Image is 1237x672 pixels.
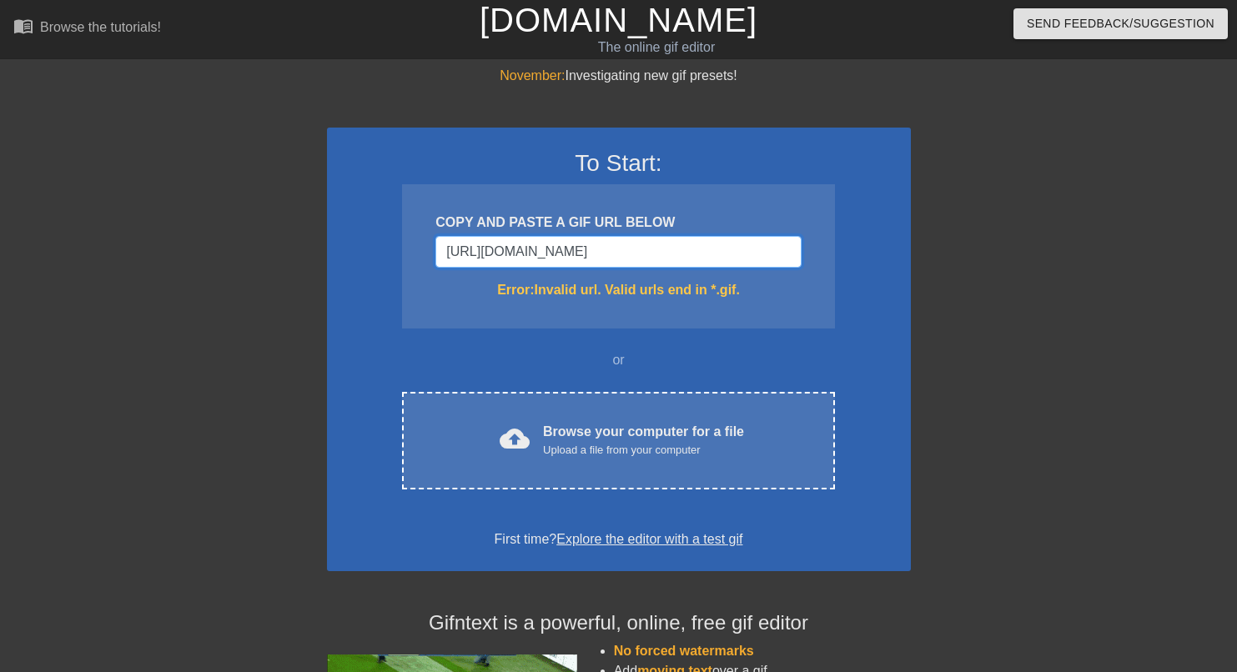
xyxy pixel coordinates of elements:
[370,350,867,370] div: or
[614,644,754,658] span: No forced watermarks
[40,20,161,34] div: Browse the tutorials!
[13,16,33,36] span: menu_book
[543,422,744,459] div: Browse your computer for a file
[435,280,801,300] div: Error: Invalid url. Valid urls end in *.gif.
[349,529,889,549] div: First time?
[13,16,161,42] a: Browse the tutorials!
[1013,8,1228,39] button: Send Feedback/Suggestion
[420,38,892,58] div: The online gif editor
[480,2,757,38] a: [DOMAIN_NAME]
[327,66,911,86] div: Investigating new gif presets!
[556,532,742,546] a: Explore the editor with a test gif
[1027,13,1214,34] span: Send Feedback/Suggestion
[327,611,911,635] h4: Gifntext is a powerful, online, free gif editor
[435,236,801,268] input: Username
[543,442,744,459] div: Upload a file from your computer
[500,68,565,83] span: November:
[349,149,889,178] h3: To Start:
[435,213,801,233] div: COPY AND PASTE A GIF URL BELOW
[500,424,530,454] span: cloud_upload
